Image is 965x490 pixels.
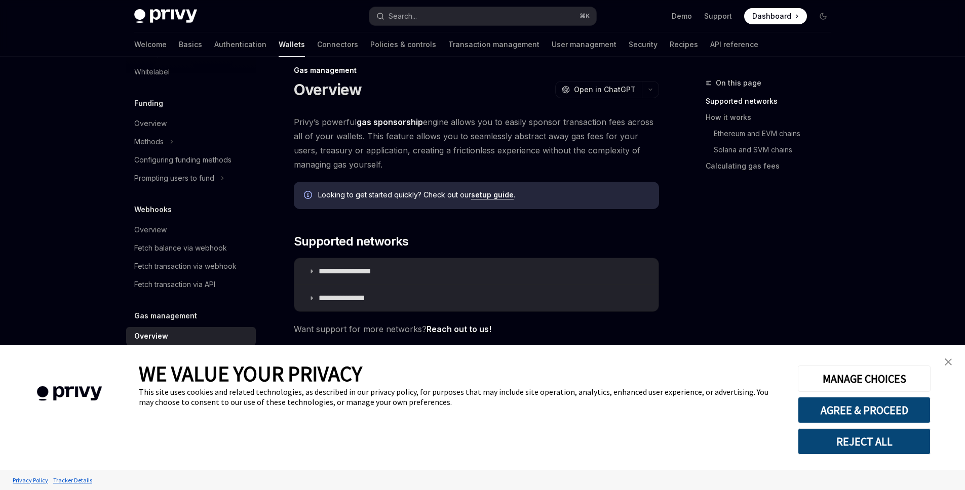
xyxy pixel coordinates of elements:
[471,190,514,199] a: setup guide
[214,32,266,57] a: Authentication
[706,93,839,109] a: Supported networks
[294,233,409,250] span: Supported networks
[389,10,417,22] div: Search...
[134,32,167,57] a: Welcome
[752,11,791,21] span: Dashboard
[706,109,839,126] a: How it works
[552,32,616,57] a: User management
[704,11,732,21] a: Support
[139,360,362,387] span: WE VALUE YOUR PRIVACY
[798,428,931,455] button: REJECT ALL
[134,154,231,166] div: Configuring funding methods
[370,32,436,57] a: Policies & controls
[134,224,167,236] div: Overview
[134,330,168,342] div: Overview
[294,115,659,172] span: Privy’s powerful engine allows you to easily sponsor transaction fees across all of your wallets....
[134,310,197,322] h5: Gas management
[134,242,227,254] div: Fetch balance via webhook
[672,11,692,21] a: Demo
[134,260,237,272] div: Fetch transaction via webhook
[126,239,256,257] a: Fetch balance via webhook
[357,117,423,127] strong: gas sponsorship
[574,85,636,95] span: Open in ChatGPT
[710,32,758,57] a: API reference
[744,8,807,24] a: Dashboard
[139,387,783,407] div: This site uses cookies and related technologies, as described in our privacy policy, for purposes...
[318,190,649,200] span: Looking to get started quickly? Check out our .
[134,117,167,130] div: Overview
[555,81,642,98] button: Open in ChatGPT
[629,32,658,57] a: Security
[126,114,256,133] a: Overview
[126,275,256,294] a: Fetch transaction via API
[134,278,215,291] div: Fetch transaction via API
[427,324,491,335] a: Reach out to us!
[126,151,256,169] a: Configuring funding methods
[134,9,197,23] img: dark logo
[317,32,358,57] a: Connectors
[294,65,659,75] div: Gas management
[580,12,590,20] span: ⌘ K
[15,372,124,416] img: company logo
[126,257,256,275] a: Fetch transaction via webhook
[134,136,164,148] div: Methods
[716,77,761,89] span: On this page
[798,365,931,392] button: MANAGE CHOICES
[706,158,839,174] a: Calculating gas fees
[134,97,163,109] h5: Funding
[51,471,95,489] a: Tracker Details
[369,7,596,25] button: Search...⌘K
[798,397,931,423] button: AGREE & PROCEED
[714,126,839,142] a: Ethereum and EVM chains
[294,322,659,336] span: Want support for more networks?
[938,352,958,372] a: close banner
[179,32,202,57] a: Basics
[134,172,214,184] div: Prompting users to fund
[714,142,839,158] a: Solana and SVM chains
[126,327,256,345] a: Overview
[670,32,698,57] a: Recipes
[304,191,314,201] svg: Info
[134,203,172,216] h5: Webhooks
[10,471,51,489] a: Privacy Policy
[294,80,362,99] h1: Overview
[126,221,256,239] a: Overview
[448,32,539,57] a: Transaction management
[279,32,305,57] a: Wallets
[945,358,952,365] img: close banner
[815,8,831,24] button: Toggle dark mode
